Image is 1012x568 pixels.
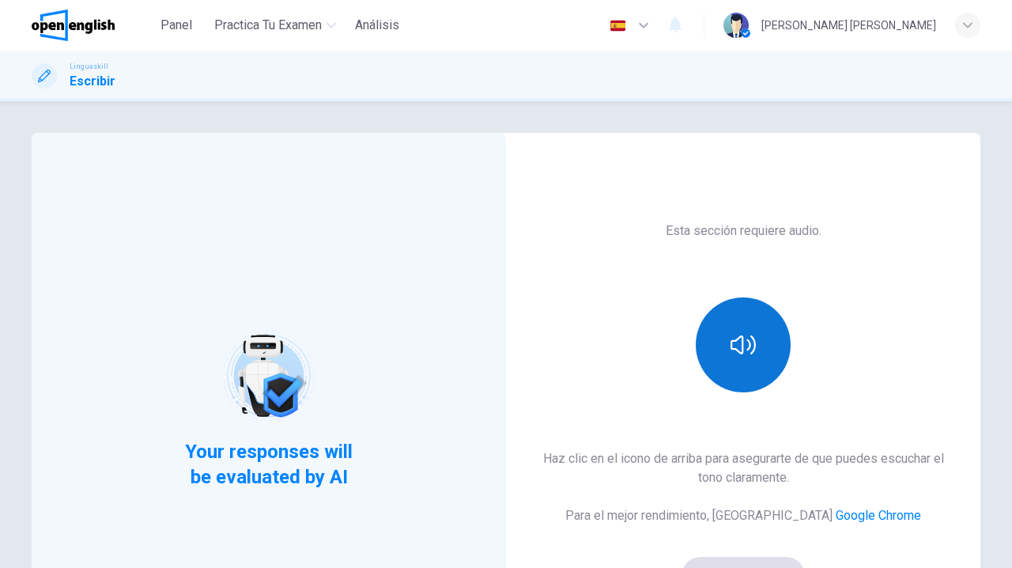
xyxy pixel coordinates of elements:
[565,506,921,525] h6: Para el mejor rendimiento, [GEOGRAPHIC_DATA]
[608,20,628,32] img: es
[173,439,365,490] span: Your responses will be evaluated by AI
[208,11,342,40] button: Practica tu examen
[32,9,151,41] a: OpenEnglish logo
[160,16,192,35] span: Panel
[32,9,115,41] img: OpenEnglish logo
[349,11,406,40] button: Análisis
[218,326,319,426] img: robot icon
[214,16,322,35] span: Practica tu examen
[666,222,821,240] h6: Esta sección requiere audio.
[70,61,108,72] span: Linguaskill
[70,72,115,91] h1: Escribir
[836,508,921,523] a: Google Chrome
[723,13,749,38] img: Profile picture
[151,11,202,40] button: Panel
[355,16,399,35] span: Análisis
[761,16,936,35] div: [PERSON_NAME] [PERSON_NAME]
[531,449,955,487] h6: Haz clic en el icono de arriba para asegurarte de que puedes escuchar el tono claramente.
